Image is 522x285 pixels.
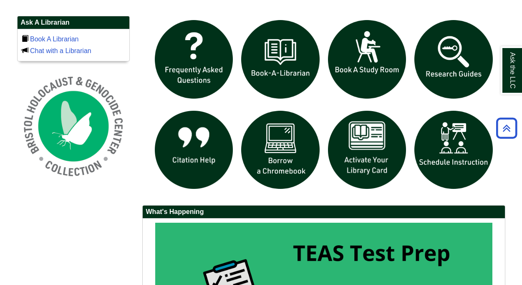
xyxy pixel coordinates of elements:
a: Book A Librarian [30,36,79,43]
img: book a study room icon links to book a study room web page [324,16,411,103]
img: frequently asked questions [151,16,237,103]
img: Book a Librarian icon links to book a librarian web page [237,16,324,103]
a: Back to Top [493,122,520,134]
img: Holocaust and Genocide Collection [17,70,130,183]
img: For faculty. Schedule Library Instruction icon links to form. [410,107,497,193]
img: activate Library Card icon links to form to activate student ID into library card [324,107,411,193]
h2: Ask A Librarian [18,16,129,29]
a: Chat with a Librarian [30,47,91,54]
img: citation help icon links to citation help guide page [151,107,237,193]
img: Research Guides icon links to research guides web page [410,16,497,103]
h2: What's Happening [143,206,505,219]
div: slideshow [151,16,497,197]
img: Borrow a chromebook icon links to the borrow a chromebook web page [237,107,324,193]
